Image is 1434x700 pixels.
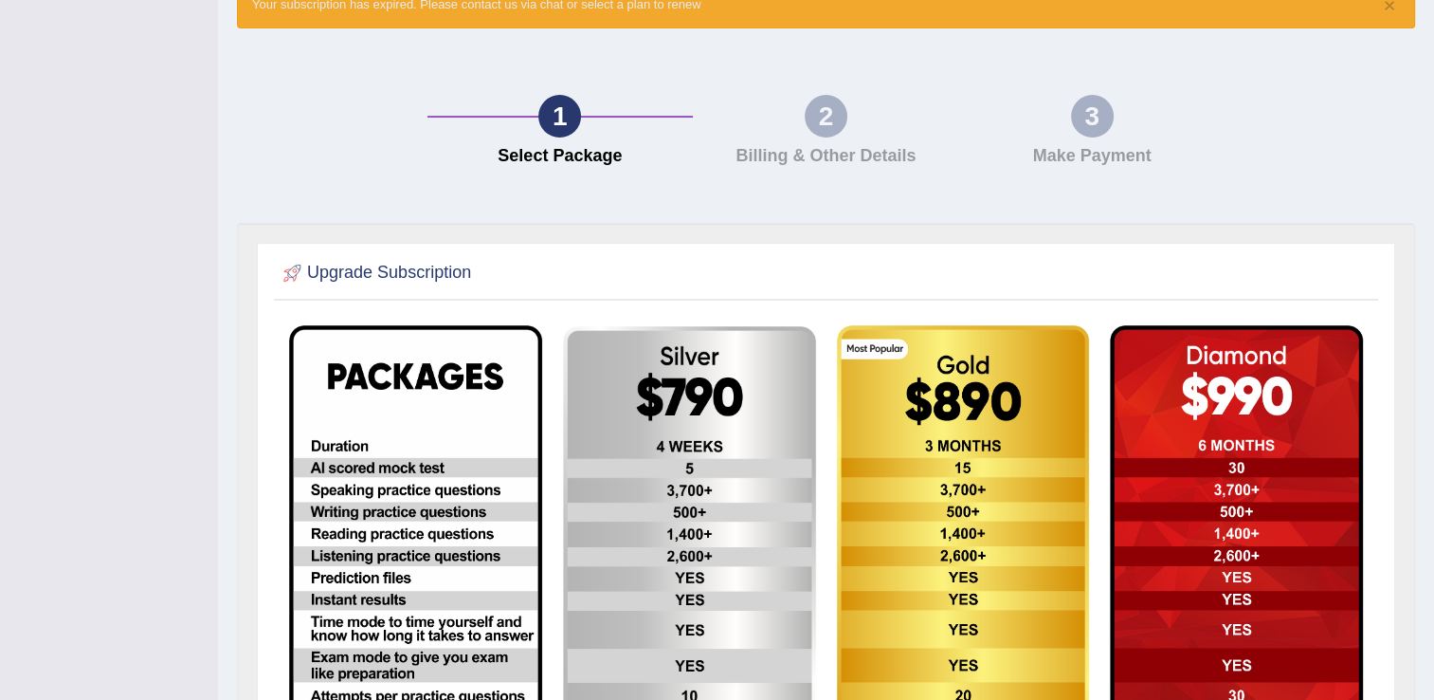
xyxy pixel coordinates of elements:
h2: Upgrade Subscription [279,259,471,287]
div: 2 [805,95,847,138]
div: 1 [538,95,581,138]
h4: Select Package [437,147,684,166]
h4: Billing & Other Details [702,147,950,166]
div: 3 [1071,95,1114,138]
h4: Make Payment [969,147,1216,166]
